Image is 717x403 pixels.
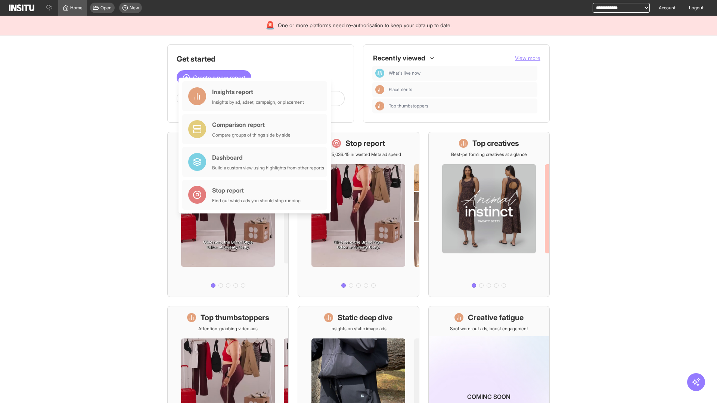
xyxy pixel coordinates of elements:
[389,103,428,109] span: Top thumbstoppers
[212,132,291,138] div: Compare groups of things side by side
[389,103,534,109] span: Top thumbstoppers
[375,101,384,110] div: Insights
[345,138,385,149] h1: Stop report
[177,70,251,85] button: Create a new report
[428,132,550,297] a: Top creativesBest-performing creatives at a glance
[515,54,540,62] button: View more
[451,151,527,157] p: Best-performing creatives at a glance
[298,132,419,297] a: Stop reportSave £25,036.45 in wasted Meta ad spend
[130,5,139,11] span: New
[193,73,245,82] span: Create a new report
[338,312,392,323] h1: Static deep dive
[389,87,534,93] span: Placements
[212,165,324,171] div: Build a custom view using highlights from other reports
[472,138,519,149] h1: Top creatives
[212,87,304,96] div: Insights report
[177,54,345,64] h1: Get started
[515,55,540,61] span: View more
[375,69,384,78] div: Dashboard
[212,198,301,204] div: Find out which ads you should stop running
[278,22,451,29] span: One or more platforms need re-authorisation to keep your data up to date.
[201,312,269,323] h1: Top thumbstoppers
[212,99,304,105] div: Insights by ad, adset, campaign, or placement
[266,20,275,31] div: 🚨
[70,5,83,11] span: Home
[316,151,401,157] p: Save £25,036.45 in wasted Meta ad spend
[9,4,34,11] img: Logo
[100,5,112,11] span: Open
[212,186,301,195] div: Stop report
[389,70,420,76] span: What's live now
[167,132,289,297] a: What's live nowSee all active ads instantly
[330,326,387,332] p: Insights on static image ads
[212,153,324,162] div: Dashboard
[375,85,384,94] div: Insights
[212,120,291,129] div: Comparison report
[389,87,412,93] span: Placements
[198,326,258,332] p: Attention-grabbing video ads
[389,70,534,76] span: What's live now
